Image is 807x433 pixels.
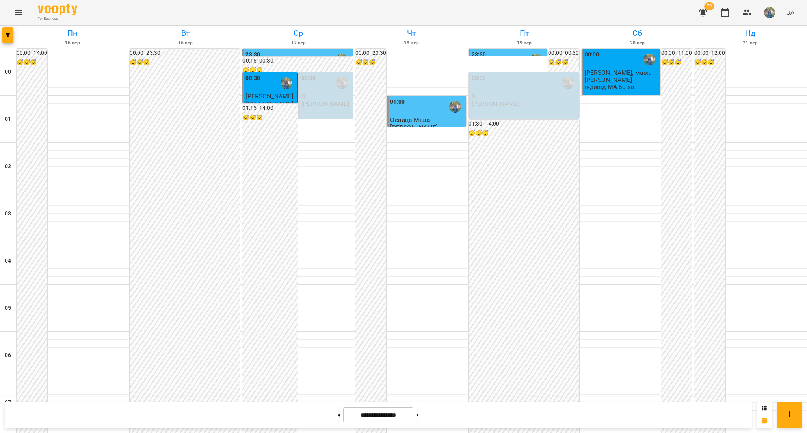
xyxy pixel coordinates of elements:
h6: 03 [5,209,11,218]
label: 01:00 [390,98,405,106]
h6: 02 [5,162,11,171]
img: Оладько Марія [562,77,574,89]
h6: 20 вер [582,39,693,47]
img: Оладько Марія [336,77,348,89]
p: [PERSON_NAME] [472,100,519,107]
img: Оладько Марія [449,101,461,113]
h6: 06 [5,351,11,360]
h6: 05 [5,304,11,313]
span: [PERSON_NAME], мама [PERSON_NAME] [585,69,652,83]
button: UA [783,5,798,20]
h6: 00:00 - 11:00 [661,49,692,57]
h6: 😴😴😴 [355,58,386,67]
h6: 😴😴😴 [661,58,692,67]
label: 23:30 [472,50,486,59]
h6: Ср [243,27,353,39]
label: 00:00 [585,50,599,59]
h6: 18 вер [356,39,467,47]
img: de1e453bb906a7b44fa35c1e57b3518e.jpg [764,7,775,18]
p: [PERSON_NAME] [301,100,349,107]
h6: 00:00 - 00:30 [548,49,579,57]
img: Оладько Марія [530,54,542,65]
label: 00:30 [245,74,260,83]
span: Осадца Міша [390,116,430,124]
h6: 😴😴😴 [242,66,353,75]
h6: 😴😴😴 [694,58,725,67]
h6: 19 вер [469,39,580,47]
p: [PERSON_NAME] [390,124,438,131]
img: Voopty Logo [38,4,77,15]
h6: Вт [130,27,241,39]
h6: 00 [5,68,11,76]
p: [PERSON_NAME] [245,100,293,107]
h6: Пт [469,27,580,39]
h6: 😴😴😴 [242,113,297,122]
h6: 17 вер [243,39,353,47]
h6: 01:30 - 14:00 [469,120,579,128]
h6: 00:00 - 14:00 [17,49,47,57]
h6: 15 вер [17,39,128,47]
h6: 21 вер [695,39,805,47]
p: 0 [472,93,577,100]
h6: 😴😴😴 [548,58,579,67]
h6: 01:15 - 14:00 [242,104,297,113]
span: [PERSON_NAME] [245,93,293,100]
span: 79 [704,2,714,10]
h6: 00:00 - 23:30 [130,49,240,57]
h6: Сб [582,27,693,39]
h6: 00:15 - 00:30 [242,57,353,65]
h6: Чт [356,27,467,39]
label: 00:30 [301,74,316,83]
h6: 00:00 - 20:30 [355,49,386,57]
h6: 😴😴😴 [130,58,240,67]
span: For Business [38,16,77,21]
p: індивід МА 60 хв [585,83,634,90]
img: Оладько Марія [281,77,292,89]
h6: 16 вер [130,39,241,47]
h6: 😴😴😴 [17,58,47,67]
h6: 😴😴😴 [469,129,579,138]
button: Menu [9,3,28,22]
h6: Нд [695,27,805,39]
img: Оладько Марія [643,54,655,65]
h6: Пн [17,27,128,39]
span: UA [786,8,794,17]
h6: 01 [5,115,11,124]
img: Оладько Марія [336,54,348,65]
h6: 04 [5,257,11,265]
p: 0 [301,93,351,100]
label: 00:30 [472,74,486,83]
h6: 00:00 - 12:00 [694,49,725,57]
label: 23:30 [245,50,260,59]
